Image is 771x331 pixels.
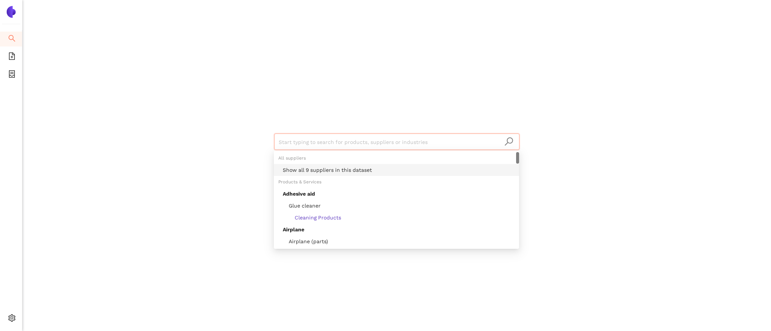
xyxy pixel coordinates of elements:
[5,6,17,18] img: Logo
[274,164,519,176] div: Show all 9 suppliers in this dataset
[8,68,16,83] span: container
[283,238,328,244] span: Airplane (parts)
[8,32,16,47] span: search
[504,137,514,146] span: search
[274,152,519,164] div: All suppliers
[283,203,321,209] span: Glue cleaner
[283,191,315,197] span: Adhesive aid
[283,226,304,232] span: Airplane
[283,166,515,174] div: Show all 9 suppliers in this dataset
[8,312,16,327] span: setting
[283,215,341,221] span: Cleaning Products
[8,50,16,65] span: file-add
[274,176,519,188] div: Products & Services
